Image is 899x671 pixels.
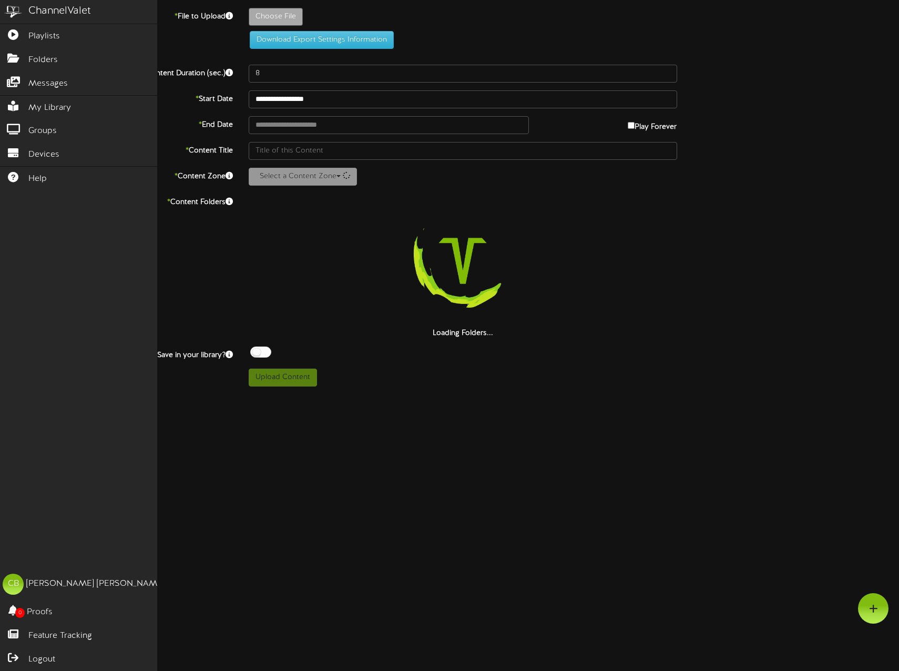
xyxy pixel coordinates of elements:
[249,168,357,186] button: Select a Content Zone
[249,369,317,387] button: Upload Content
[28,149,59,161] span: Devices
[628,122,635,129] input: Play Forever
[3,574,24,595] div: CB
[395,194,530,328] img: loading-spinner-3.png
[28,4,91,19] div: ChannelValet
[28,30,60,43] span: Playlists
[28,54,58,66] span: Folders
[28,173,47,185] span: Help
[28,630,92,642] span: Feature Tracking
[27,606,53,618] span: Proofs
[28,654,55,666] span: Logout
[250,31,394,49] button: Download Export Settings Information
[26,578,165,590] div: [PERSON_NAME] [PERSON_NAME]
[244,36,394,44] a: Download Export Settings Information
[28,102,71,114] span: My Library
[628,116,677,133] label: Play Forever
[249,142,677,160] input: Title of this Content
[15,608,25,618] span: 0
[28,125,57,137] span: Groups
[28,78,68,90] span: Messages
[433,329,493,337] strong: Loading Folders...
